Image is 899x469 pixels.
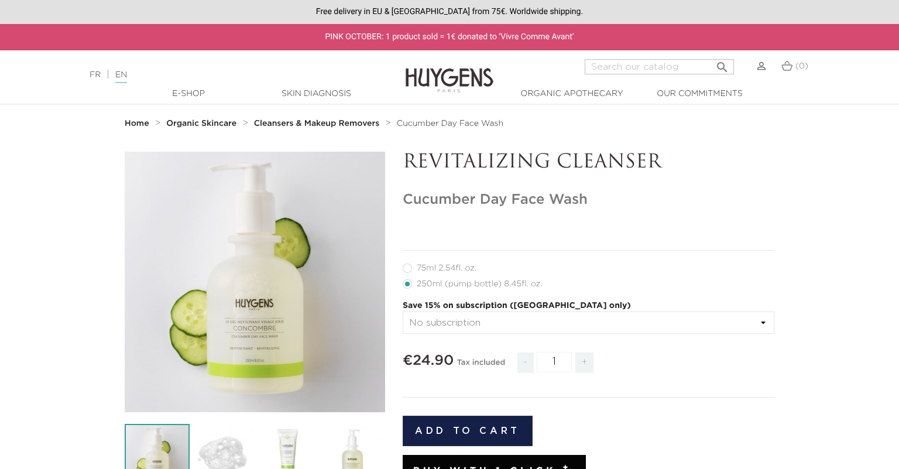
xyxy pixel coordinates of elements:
p: REVITALIZING CLEANSER [403,152,774,174]
a: EN [115,71,127,83]
span: (0) [795,62,808,70]
p: Save 15% on subscription ([GEOGRAPHIC_DATA] only) [403,300,774,312]
input: Search [585,59,734,74]
a: Cleansers & Makeup Removers [254,119,382,128]
img: Huygens [406,49,493,94]
span: + [575,352,594,373]
button: Add to cart [403,416,533,446]
button:  [712,56,733,71]
a: FR [90,71,101,79]
div: | [84,68,366,82]
label: 250ml (pump bottle) 8.45fl. oz. [403,279,557,289]
a: Organic Skincare [166,119,239,128]
i:  [715,57,729,71]
a: Cucumber Day Face Wash [397,119,503,128]
a: Skin Diagnosis [258,88,375,100]
strong: Home [125,119,149,128]
a: Home [125,119,152,128]
strong: Organic Skincare [166,119,236,128]
strong: Cleansers & Makeup Removers [254,119,380,128]
a: E-Shop [130,88,247,100]
input: Quantity [537,352,572,372]
label: 75ml 2.54fl. oz. [403,263,490,273]
span: - [517,352,534,373]
span: €24.90 [403,354,454,368]
div: Tax included [457,350,505,382]
h1: Cucumber Day Face Wash [403,191,774,208]
a: Organic Apothecary [513,88,630,100]
a: Our commitments [641,88,758,100]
